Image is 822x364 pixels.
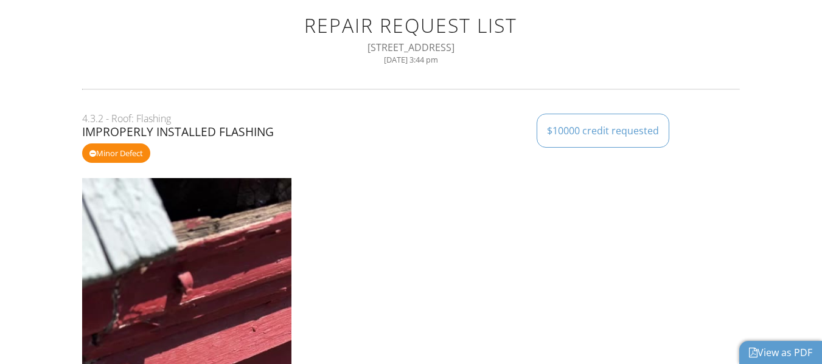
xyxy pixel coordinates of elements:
div: $10000 credit requested [547,124,659,137]
div: [DATE] 3:44 pm [97,55,725,64]
div: Improperly Installed Flashing [82,125,740,139]
h1: Repair Request List [97,15,725,36]
div: Minor Defect [82,143,150,163]
div: 4.3.2 - Roof: Flashing [82,112,740,125]
div: [STREET_ADDRESS] [97,41,725,54]
a: View as PDF [749,346,812,359]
